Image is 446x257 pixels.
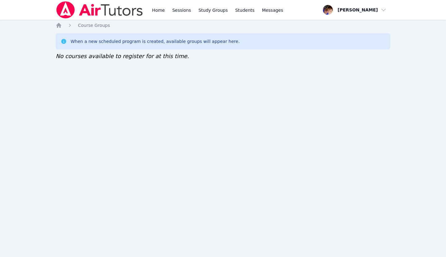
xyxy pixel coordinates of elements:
span: No courses available to register for at this time. [56,53,189,59]
nav: Breadcrumb [56,22,390,28]
div: When a new scheduled program is created, available groups will appear here. [71,38,240,44]
a: Course Groups [78,22,110,28]
span: Course Groups [78,23,110,28]
span: Messages [262,7,283,13]
img: Air Tutors [56,1,143,19]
